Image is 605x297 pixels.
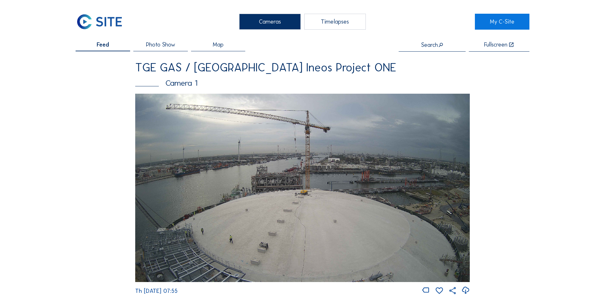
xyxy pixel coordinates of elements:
a: C-SITE Logo [76,14,130,30]
span: Th [DATE] 07:55 [135,287,178,294]
span: Photo Show [146,42,175,47]
div: Timelapses [304,14,366,30]
img: Image [135,94,470,282]
div: Cameras [239,14,301,30]
div: TGE GAS / [GEOGRAPHIC_DATA] Ineos Project ONE [135,62,470,73]
div: Fullscreen [484,42,507,48]
span: Map [213,42,224,47]
img: C-SITE Logo [76,14,123,30]
div: Camera 1 [135,79,470,87]
span: Feed [97,42,109,47]
a: My C-Site [475,14,529,30]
